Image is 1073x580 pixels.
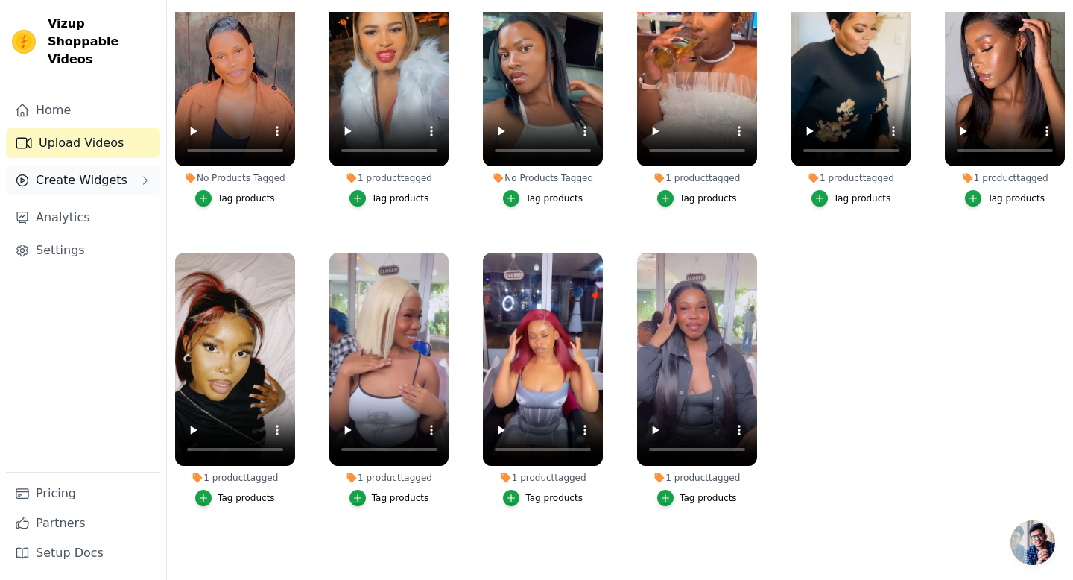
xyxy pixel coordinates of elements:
[175,172,295,184] div: No Products Tagged
[525,492,583,504] div: Tag products
[483,472,603,484] div: 1 product tagged
[349,190,429,207] button: Tag products
[349,490,429,506] button: Tag products
[525,192,583,204] div: Tag products
[329,472,449,484] div: 1 product tagged
[483,172,603,184] div: No Products Tagged
[965,190,1045,207] button: Tag products
[175,472,295,484] div: 1 product tagged
[329,172,449,184] div: 1 product tagged
[811,190,891,207] button: Tag products
[680,492,737,504] div: Tag products
[503,190,583,207] button: Tag products
[218,492,275,504] div: Tag products
[987,192,1045,204] div: Tag products
[195,490,275,506] button: Tag products
[791,172,911,184] div: 1 product tagged
[372,192,429,204] div: Tag products
[1010,520,1055,565] a: 开放式聊天
[6,95,160,125] a: Home
[637,472,757,484] div: 1 product tagged
[6,203,160,233] a: Analytics
[48,15,154,69] span: Vizup Shoppable Videos
[6,128,160,158] a: Upload Videos
[372,492,429,504] div: Tag products
[680,192,737,204] div: Tag products
[503,490,583,506] button: Tag products
[657,190,737,207] button: Tag products
[6,538,160,568] a: Setup Docs
[6,479,160,508] a: Pricing
[834,192,891,204] div: Tag products
[195,190,275,207] button: Tag products
[6,236,160,265] a: Settings
[36,171,127,189] span: Create Widgets
[945,172,1065,184] div: 1 product tagged
[6,166,160,195] button: Create Widgets
[6,508,160,538] a: Partners
[657,490,737,506] button: Tag products
[12,30,36,54] img: Vizup
[637,172,757,184] div: 1 product tagged
[218,192,275,204] div: Tag products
